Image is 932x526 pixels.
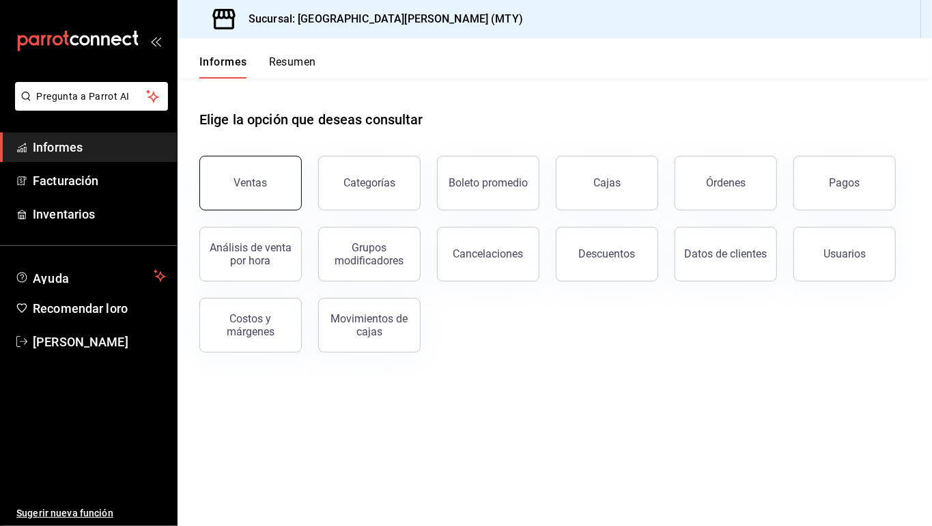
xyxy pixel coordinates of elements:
[823,247,866,260] font: Usuarios
[830,176,860,189] font: Pagos
[706,176,746,189] font: Órdenes
[199,227,302,281] button: Análisis de venta por hora
[33,207,95,221] font: Inventarios
[556,156,658,210] button: Cajas
[437,227,539,281] button: Cancelaciones
[16,508,113,518] font: Sugerir nueva función
[199,111,423,128] font: Elige la opción que deseas consultar
[318,156,421,210] button: Categorías
[33,174,98,188] font: Facturación
[343,176,395,189] font: Categorías
[269,55,316,68] font: Resumen
[199,55,247,68] font: Informes
[331,312,408,338] font: Movimientos de cajas
[234,176,268,189] font: Ventas
[33,271,70,286] font: Ayuda
[793,156,896,210] button: Pagos
[318,298,421,352] button: Movimientos de cajas
[579,247,636,260] font: Descuentos
[675,156,777,210] button: Órdenes
[199,156,302,210] button: Ventas
[318,227,421,281] button: Grupos modificadores
[199,55,316,79] div: pestañas de navegación
[437,156,539,210] button: Boleto promedio
[150,36,161,46] button: abrir_cajón_menú
[33,301,128,316] font: Recomendar loro
[37,91,130,102] font: Pregunta a Parrot AI
[15,82,168,111] button: Pregunta a Parrot AI
[335,241,404,267] font: Grupos modificadores
[249,12,523,25] font: Sucursal: [GEOGRAPHIC_DATA][PERSON_NAME] (MTY)
[556,227,658,281] button: Descuentos
[449,176,528,189] font: Boleto promedio
[453,247,524,260] font: Cancelaciones
[593,176,621,189] font: Cajas
[10,99,168,113] a: Pregunta a Parrot AI
[793,227,896,281] button: Usuarios
[227,312,274,338] font: Costos y márgenes
[33,335,128,349] font: [PERSON_NAME]
[33,140,83,154] font: Informes
[199,298,302,352] button: Costos y márgenes
[210,241,292,267] font: Análisis de venta por hora
[685,247,767,260] font: Datos de clientes
[675,227,777,281] button: Datos de clientes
